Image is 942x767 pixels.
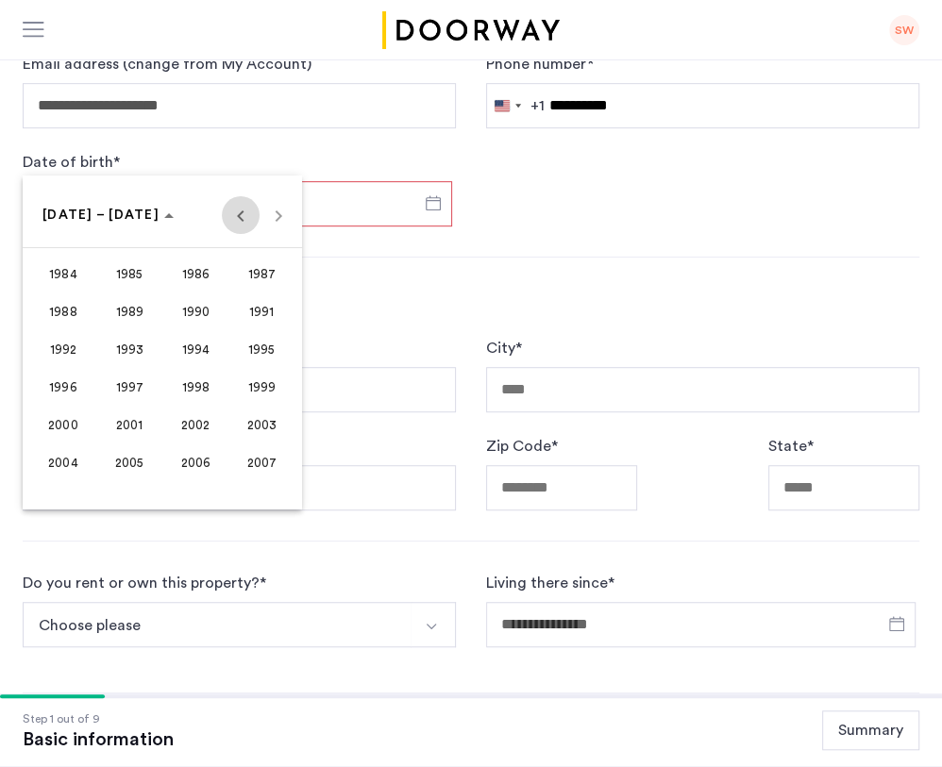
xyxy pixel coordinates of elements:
button: 1992 [30,330,96,368]
span: 1992 [33,332,93,366]
span: 1999 [231,370,291,404]
button: 1990 [162,292,228,330]
span: 1994 [165,332,225,366]
button: 2006 [162,443,228,481]
span: 1991 [231,294,291,328]
button: 1997 [96,368,162,406]
button: 1993 [96,330,162,368]
span: 1995 [231,332,291,366]
span: 1986 [165,257,225,291]
button: 1995 [228,330,294,368]
span: 2005 [99,445,159,479]
button: 1984 [30,255,96,292]
span: 1984 [33,257,93,291]
button: 1988 [30,292,96,330]
button: 2007 [228,443,294,481]
button: Choose date [35,198,181,232]
span: 1998 [165,370,225,404]
button: Previous 24 years [222,196,260,234]
span: 1993 [99,332,159,366]
button: 1989 [96,292,162,330]
span: 2007 [231,445,291,479]
button: 1991 [228,292,294,330]
span: 2001 [99,408,159,442]
span: 2000 [33,408,93,442]
button: 1985 [96,255,162,292]
button: 2003 [228,406,294,443]
span: 2002 [165,408,225,442]
span: 1987 [231,257,291,291]
span: 1985 [99,257,159,291]
button: 2005 [96,443,162,481]
span: 1989 [99,294,159,328]
button: 1996 [30,368,96,406]
span: 1990 [165,294,225,328]
button: 1987 [228,255,294,292]
span: 2003 [231,408,291,442]
span: 2006 [165,445,225,479]
button: 2000 [30,406,96,443]
button: 2002 [162,406,228,443]
span: 2004 [33,445,93,479]
button: 1999 [228,368,294,406]
button: 1998 [162,368,228,406]
button: 1986 [162,255,228,292]
button: 2001 [96,406,162,443]
span: 1988 [33,294,93,328]
span: [DATE] – [DATE] [42,208,160,222]
span: 1997 [99,370,159,404]
span: 1996 [33,370,93,404]
button: 1994 [162,330,228,368]
button: 2004 [30,443,96,481]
